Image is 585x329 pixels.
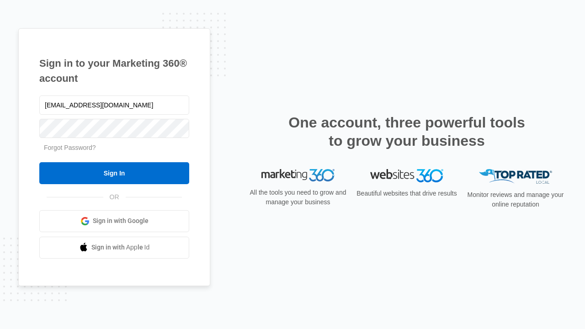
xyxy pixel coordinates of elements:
[103,192,126,202] span: OR
[261,169,335,182] img: Marketing 360
[91,243,150,252] span: Sign in with Apple Id
[39,210,189,232] a: Sign in with Google
[39,162,189,184] input: Sign In
[479,169,552,184] img: Top Rated Local
[356,189,458,198] p: Beautiful websites that drive results
[39,237,189,259] a: Sign in with Apple Id
[247,188,349,207] p: All the tools you need to grow and manage your business
[39,56,189,86] h1: Sign in to your Marketing 360® account
[93,216,149,226] span: Sign in with Google
[44,144,96,151] a: Forgot Password?
[370,169,443,182] img: Websites 360
[286,113,528,150] h2: One account, three powerful tools to grow your business
[39,96,189,115] input: Email
[464,190,567,209] p: Monitor reviews and manage your online reputation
